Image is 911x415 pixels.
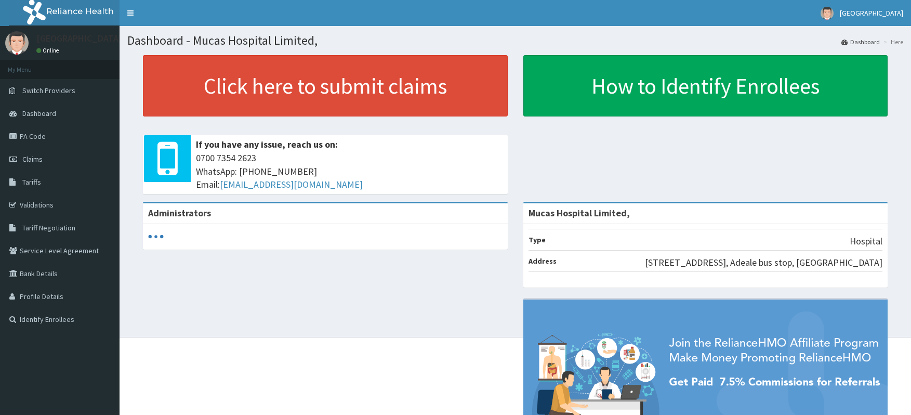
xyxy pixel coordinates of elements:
[881,37,903,46] li: Here
[22,154,43,164] span: Claims
[5,31,29,55] img: User Image
[523,55,888,116] a: How to Identify Enrollees
[36,34,122,43] p: [GEOGRAPHIC_DATA]
[143,55,508,116] a: Click here to submit claims
[36,47,61,54] a: Online
[840,8,903,18] span: [GEOGRAPHIC_DATA]
[148,207,211,219] b: Administrators
[22,223,75,232] span: Tariff Negotiation
[127,34,903,47] h1: Dashboard - Mucas Hospital Limited,
[529,256,557,266] b: Address
[645,256,882,269] p: [STREET_ADDRESS], Adeale bus stop, [GEOGRAPHIC_DATA]
[220,178,363,190] a: [EMAIL_ADDRESS][DOMAIN_NAME]
[821,7,834,20] img: User Image
[22,177,41,187] span: Tariffs
[196,138,338,150] b: If you have any issue, reach us on:
[841,37,880,46] a: Dashboard
[529,207,630,219] strong: Mucas Hospital Limited,
[196,151,503,191] span: 0700 7354 2623 WhatsApp: [PHONE_NUMBER] Email:
[22,109,56,118] span: Dashboard
[529,235,546,244] b: Type
[850,235,882,248] p: Hospital
[22,86,75,95] span: Switch Providers
[148,229,164,244] svg: audio-loading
